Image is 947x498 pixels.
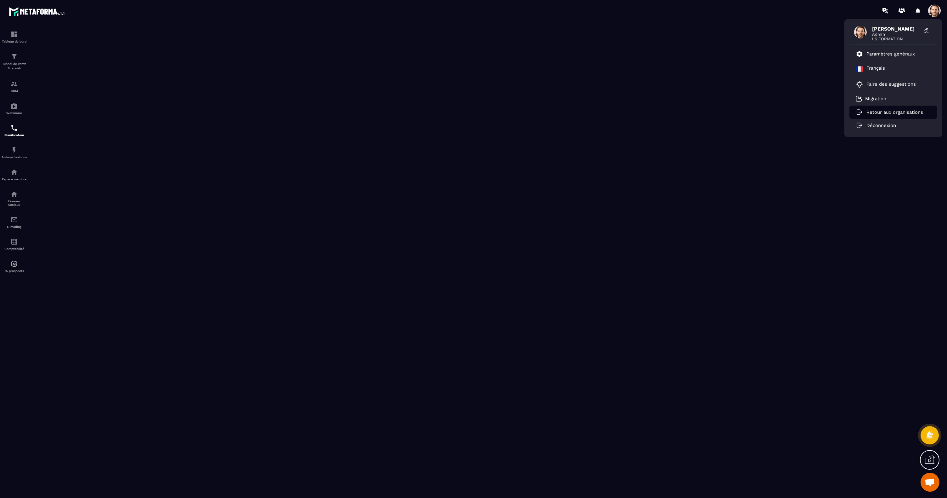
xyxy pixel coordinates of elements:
img: automations [10,260,18,268]
p: Déconnexion [866,123,896,128]
img: email [10,216,18,223]
p: Planificateur [2,133,27,137]
img: formation [10,80,18,88]
a: social-networksocial-networkRéseaux Sociaux [2,186,27,211]
p: Espace membre [2,177,27,181]
a: Migration [856,96,886,102]
img: logo [9,6,65,17]
span: [PERSON_NAME] [872,26,919,32]
img: automations [10,102,18,110]
p: Tableau de bord [2,40,27,43]
p: Tunnel de vente Site web [2,62,27,71]
a: formationformationTableau de bord [2,26,27,48]
a: automationsautomationsEspace membre [2,164,27,186]
img: accountant [10,238,18,246]
a: Paramètres généraux [856,50,915,58]
p: E-mailing [2,225,27,229]
img: social-network [10,190,18,198]
a: Retour aux organisations [856,109,923,115]
span: Admin [872,32,919,37]
img: scheduler [10,124,18,132]
a: schedulerschedulerPlanificateur [2,119,27,142]
img: automations [10,168,18,176]
p: CRM [2,89,27,93]
a: automationsautomationsWebinaire [2,97,27,119]
img: formation [10,31,18,38]
img: automations [10,146,18,154]
a: formationformationCRM [2,75,27,97]
p: Migration [865,96,886,101]
a: Faire des suggestions [856,80,923,88]
p: Français [866,65,885,73]
a: formationformationTunnel de vente Site web [2,48,27,75]
p: Réseaux Sociaux [2,200,27,206]
p: Faire des suggestions [866,81,916,87]
p: Webinaire [2,111,27,115]
div: Mở cuộc trò chuyện [921,473,939,492]
a: automationsautomationsAutomatisations [2,142,27,164]
p: IA prospects [2,269,27,273]
p: Retour aux organisations [866,109,923,115]
span: LS FORMATION [872,37,919,41]
p: Comptabilité [2,247,27,251]
p: Automatisations [2,155,27,159]
a: emailemailE-mailing [2,211,27,233]
img: formation [10,53,18,60]
a: accountantaccountantComptabilité [2,233,27,255]
p: Paramètres généraux [866,51,915,57]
